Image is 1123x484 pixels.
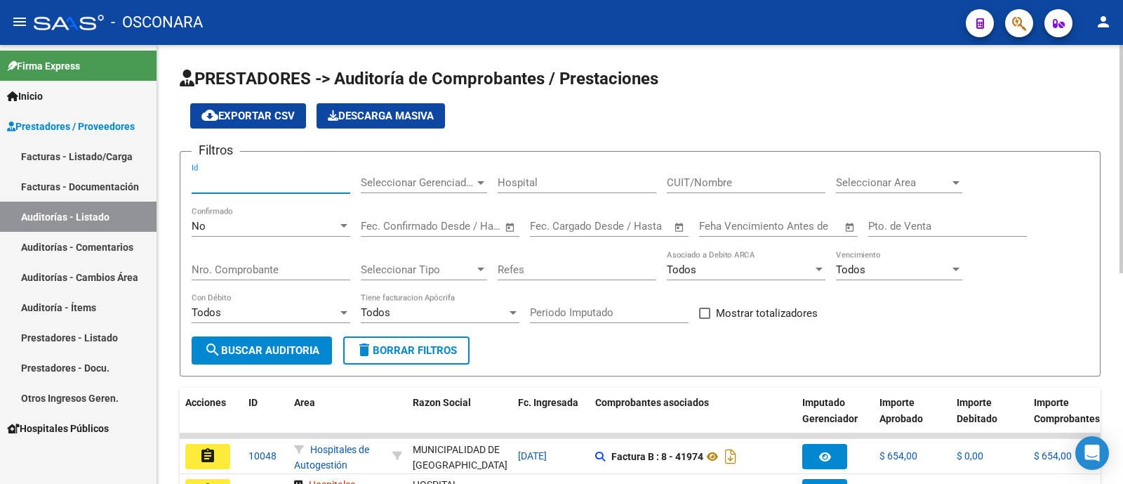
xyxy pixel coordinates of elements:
[317,103,445,129] app-download-masive: Descarga masiva de comprobantes (adjuntos)
[361,176,474,189] span: Seleccionar Gerenciador
[185,397,226,408] span: Acciones
[317,103,445,129] button: Descarga Masiva
[957,397,997,424] span: Importe Debitado
[11,13,28,30] mat-icon: menu
[836,263,865,276] span: Todos
[518,450,547,462] span: [DATE]
[7,58,80,74] span: Firma Express
[288,388,387,450] datatable-header-cell: Area
[590,388,797,450] datatable-header-cell: Comprobantes asociados
[407,388,512,450] datatable-header-cell: Razon Social
[192,140,240,160] h3: Filtros
[180,69,658,89] span: PRESTADORES -> Auditoría de Comprobantes / Prestaciones
[722,445,740,468] i: Descargar documento
[328,110,434,122] span: Descarga Masiva
[7,89,43,104] span: Inicio
[518,397,578,408] span: Fc. Ingresada
[413,397,471,408] span: Razon Social
[204,341,221,358] mat-icon: search
[716,305,818,322] span: Mostrar totalizadores
[512,388,590,450] datatable-header-cell: Fc. Ingresada
[294,444,369,471] span: Hospitales de Autogestión
[343,336,470,365] button: Borrar Filtros
[879,397,923,424] span: Importe Aprobado
[503,219,519,235] button: Open calendar
[361,220,418,233] input: Fecha inicio
[672,219,688,235] button: Open calendar
[248,397,258,408] span: ID
[836,176,950,189] span: Seleccionar Area
[430,220,498,233] input: Fecha fin
[957,450,983,462] span: $ 0,00
[111,7,203,38] span: - OSCONARA
[201,110,295,122] span: Exportar CSV
[530,220,587,233] input: Fecha inicio
[361,306,390,319] span: Todos
[879,450,917,462] span: $ 654,00
[1028,388,1105,450] datatable-header-cell: Importe Comprobantes
[611,451,703,462] strong: Factura B : 8 - 41974
[356,344,457,357] span: Borrar Filtros
[802,397,858,424] span: Imputado Gerenciador
[248,450,277,462] span: 10048
[204,344,319,357] span: Buscar Auditoria
[1075,436,1109,470] div: Open Intercom Messenger
[797,388,874,450] datatable-header-cell: Imputado Gerenciador
[1095,13,1112,30] mat-icon: person
[7,421,109,436] span: Hospitales Públicos
[201,107,218,124] mat-icon: cloud_download
[192,306,221,319] span: Todos
[190,103,306,129] button: Exportar CSV
[413,442,507,471] div: - 30545681508
[667,263,696,276] span: Todos
[199,447,216,464] mat-icon: assignment
[874,388,951,450] datatable-header-cell: Importe Aprobado
[951,388,1028,450] datatable-header-cell: Importe Debitado
[294,397,315,408] span: Area
[1034,397,1100,424] span: Importe Comprobantes
[599,220,667,233] input: Fecha fin
[1034,450,1072,462] span: $ 654,00
[356,341,373,358] mat-icon: delete
[180,388,243,450] datatable-header-cell: Acciones
[842,219,858,235] button: Open calendar
[595,397,709,408] span: Comprobantes asociados
[361,263,474,276] span: Seleccionar Tipo
[192,336,332,365] button: Buscar Auditoria
[243,388,288,450] datatable-header-cell: ID
[7,119,135,134] span: Prestadores / Proveedores
[192,220,206,233] span: No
